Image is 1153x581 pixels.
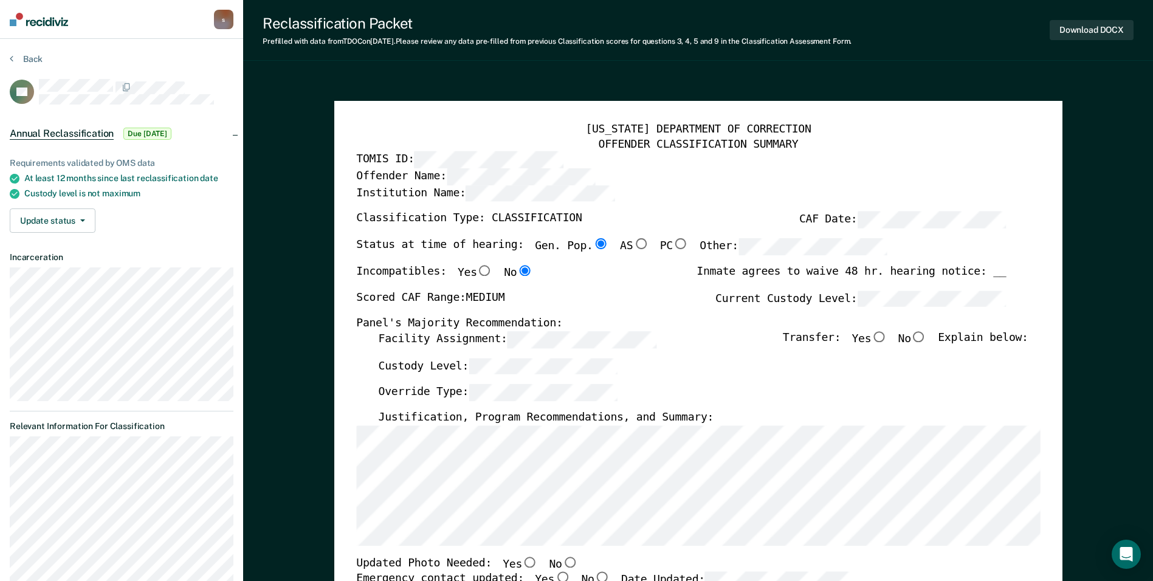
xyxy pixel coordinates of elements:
[356,185,614,202] label: Institution Name:
[356,168,596,185] label: Offender Name:
[783,331,1028,358] div: Transfer: Explain below:
[503,557,538,572] label: Yes
[263,15,852,32] div: Reclassification Packet
[898,331,926,348] label: No
[852,331,887,348] label: Yes
[378,411,714,425] label: Justification, Program Recommendations, and Summary:
[356,557,578,572] div: Updated Photo Needed:
[378,385,618,402] label: Override Type:
[378,358,618,375] label: Custody Level:
[659,238,688,255] label: PC
[10,252,233,263] dt: Incarceration
[633,238,649,249] input: AS
[123,128,171,140] span: Due [DATE]
[356,137,1040,152] div: OFFENDER CLASSIFICATION SUMMARY
[522,557,538,568] input: Yes
[414,152,563,169] input: TOMIS ID:
[504,265,532,281] label: No
[10,158,233,168] div: Requirements validated by OMS data
[700,238,887,255] label: Other:
[10,421,233,431] dt: Relevant Information For Classification
[620,238,649,255] label: AS
[356,212,582,229] label: Classification Type: CLASSIFICATION
[673,238,689,249] input: PC
[10,13,68,26] img: Recidiviz
[469,358,618,375] input: Custody Level:
[356,123,1040,137] div: [US_STATE] DEPARTMENT OF CORRECTION
[10,53,43,64] button: Back
[214,10,233,29] button: s
[1050,20,1134,40] button: Download DOCX
[10,208,95,233] button: Update status
[697,265,1006,290] div: Inmate agrees to waive 48 hr. hearing notice: __
[517,265,532,276] input: No
[356,238,887,265] div: Status at time of hearing:
[466,185,614,202] input: Institution Name:
[715,290,1006,308] label: Current Custody Level:
[356,317,1006,332] div: Panel's Majority Recommendation:
[562,557,577,568] input: No
[857,212,1006,229] input: CAF Date:
[1112,540,1141,569] div: Open Intercom Messenger
[446,168,595,185] input: Offender Name:
[458,265,493,281] label: Yes
[378,331,656,348] label: Facility Assignment:
[356,152,563,169] label: TOMIS ID:
[469,385,618,402] input: Override Type:
[10,128,114,140] span: Annual Reclassification
[871,331,887,342] input: Yes
[102,188,140,198] span: maximum
[24,173,233,184] div: At least 12 months since last reclassification
[799,212,1006,229] label: CAF Date:
[738,238,887,255] input: Other:
[477,265,492,276] input: Yes
[200,173,218,183] span: date
[507,331,656,348] input: Facility Assignment:
[24,188,233,199] div: Custody level is not
[593,238,608,249] input: Gen. Pop.
[263,37,852,46] div: Prefilled with data from TDOC on [DATE] . Please review any data pre-filled from previous Classif...
[857,290,1006,308] input: Current Custody Level:
[356,290,504,308] label: Scored CAF Range: MEDIUM
[535,238,609,255] label: Gen. Pop.
[911,331,927,342] input: No
[356,265,532,290] div: Incompatibles:
[549,557,577,572] label: No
